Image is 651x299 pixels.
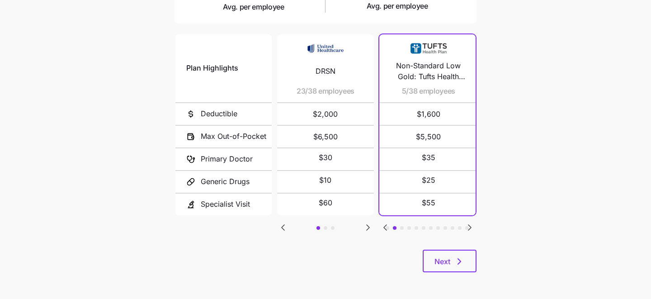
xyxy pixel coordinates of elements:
[186,62,238,74] span: Plan Highlights
[201,153,253,165] span: Primary Doctor
[201,199,250,210] span: Specialist Visit
[422,175,435,186] span: $25
[410,40,447,57] img: Carrier
[362,222,374,233] button: Go to next slide
[464,222,475,233] svg: Go to next slide
[201,131,266,142] span: Max Out-of-Pocket
[201,176,250,187] span: Generic Drugs
[391,103,466,125] span: $1,600
[422,152,435,163] span: $35
[379,222,391,233] button: Go to previous slide
[223,1,284,13] span: Avg. per employee
[423,250,476,272] button: Next
[434,256,450,267] span: Next
[319,197,332,209] span: $60
[316,66,335,77] span: DRSN
[391,126,466,147] span: $5,500
[297,85,354,97] span: 23/38 employees
[201,108,237,119] span: Deductible
[277,222,289,233] button: Go to previous slide
[422,197,435,209] span: $55
[278,222,288,233] svg: Go to previous slide
[391,60,466,83] span: Non-Standard Low Gold: Tufts Health Direct Gold 1600
[288,103,363,125] span: $2,000
[380,222,391,233] svg: Go to previous slide
[319,175,331,186] span: $10
[402,85,456,97] span: 5/38 employees
[307,40,344,57] img: Carrier
[367,0,428,12] span: Avg. per employee
[288,126,363,147] span: $6,500
[464,222,476,233] button: Go to next slide
[319,152,332,163] span: $30
[363,222,373,233] svg: Go to next slide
